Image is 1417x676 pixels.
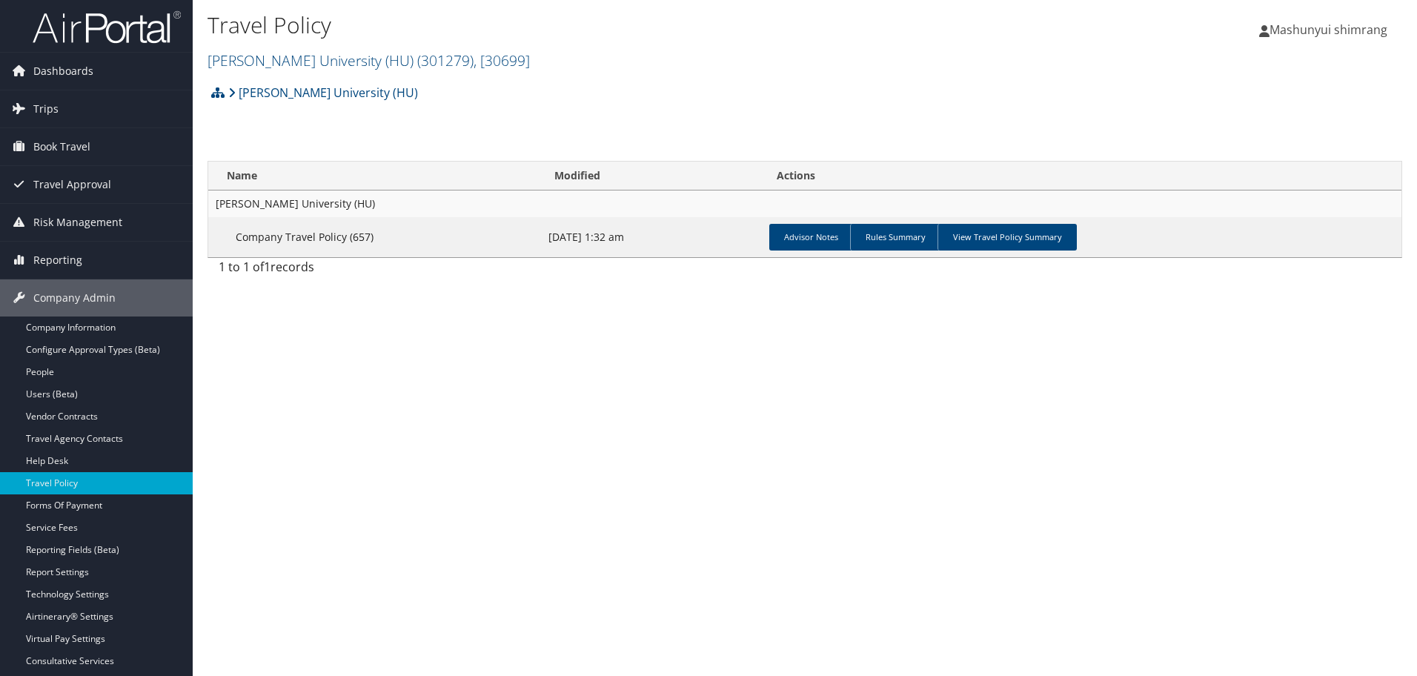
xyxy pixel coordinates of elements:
h1: Travel Policy [208,10,1004,41]
th: Actions [763,162,1401,190]
span: Travel Approval [33,166,111,203]
span: Reporting [33,242,82,279]
td: [DATE] 1:32 am [541,217,763,257]
span: Company Admin [33,279,116,317]
td: [PERSON_NAME] University (HU) [208,190,1401,217]
a: Mashunyui shimrang [1259,7,1402,52]
a: Rules Summary [850,224,940,251]
span: ( 301279 ) [417,50,474,70]
a: [PERSON_NAME] University (HU) [208,50,530,70]
span: 1 [264,259,271,275]
span: Book Travel [33,128,90,165]
a: Advisor Notes [769,224,853,251]
span: Dashboards [33,53,93,90]
span: Trips [33,90,59,127]
th: Modified: activate to sort column ascending [541,162,763,190]
img: airportal-logo.png [33,10,181,44]
span: , [ 30699 ] [474,50,530,70]
div: 1 to 1 of records [219,258,495,283]
a: [PERSON_NAME] University (HU) [228,78,418,107]
a: View Travel Policy Summary [938,224,1077,251]
span: Risk Management [33,204,122,241]
span: Mashunyui shimrang [1270,21,1387,38]
th: Name: activate to sort column ascending [208,162,541,190]
td: Company Travel Policy (657) [208,217,541,257]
